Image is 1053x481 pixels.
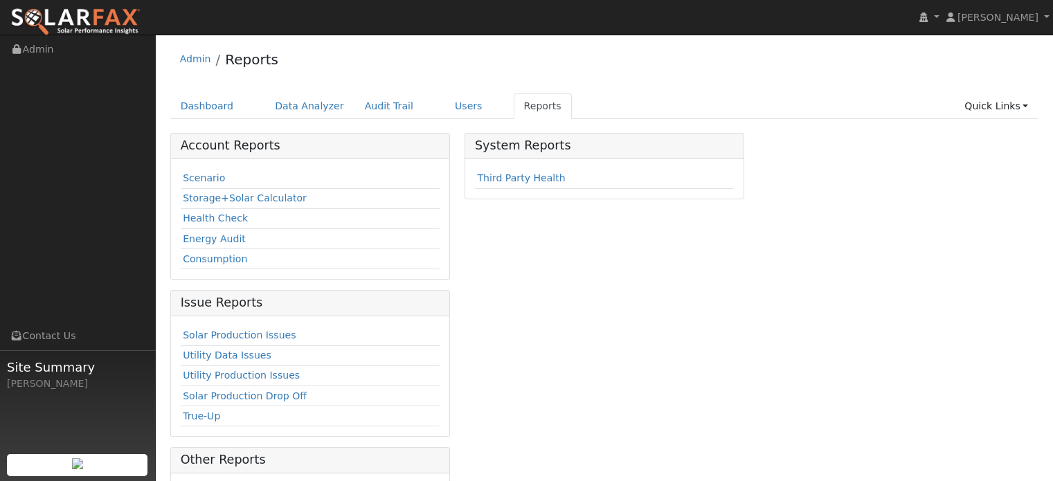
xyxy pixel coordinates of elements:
span: [PERSON_NAME] [957,12,1038,23]
h5: System Reports [475,138,734,153]
a: Reports [514,93,572,119]
a: Quick Links [954,93,1038,119]
a: Solar Production Issues [183,329,296,341]
a: Utility Production Issues [183,370,300,381]
div: [PERSON_NAME] [7,376,148,391]
img: retrieve [72,458,83,469]
a: Health Check [183,212,248,224]
a: Scenario [183,172,225,183]
a: Dashboard [170,93,244,119]
span: Site Summary [7,358,148,376]
h5: Issue Reports [181,296,440,310]
a: Data Analyzer [264,93,354,119]
a: Admin [180,53,211,64]
a: Reports [225,51,278,68]
a: Third Party Health [477,172,565,183]
a: Consumption [183,253,247,264]
h5: Account Reports [181,138,440,153]
h5: Other Reports [181,453,440,467]
a: Utility Data Issues [183,350,271,361]
a: Users [444,93,493,119]
img: SolarFax [10,8,141,37]
a: Storage+Solar Calculator [183,192,307,203]
a: Solar Production Drop Off [183,390,307,401]
a: Audit Trail [354,93,424,119]
a: Energy Audit [183,233,246,244]
a: True-Up [183,410,220,421]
